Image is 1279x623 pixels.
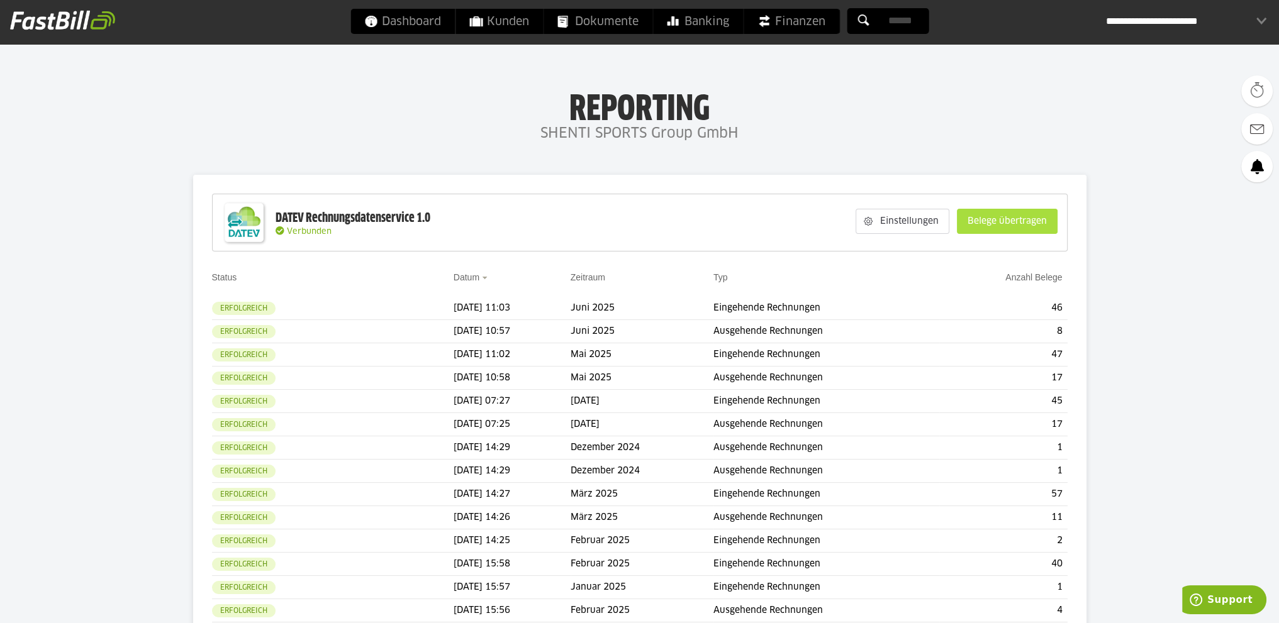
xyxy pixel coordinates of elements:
[939,297,1067,320] td: 46
[469,9,529,34] span: Kunden
[939,553,1067,576] td: 40
[939,413,1067,436] td: 17
[571,529,713,553] td: Februar 2025
[212,325,276,338] sl-badge: Erfolgreich
[939,483,1067,506] td: 57
[571,483,713,506] td: März 2025
[757,9,825,34] span: Finanzen
[713,272,728,282] a: Typ
[939,436,1067,460] td: 1
[571,506,713,529] td: März 2025
[713,576,939,599] td: Eingehende Rechnungen
[1005,272,1062,282] a: Anzahl Belege
[571,367,713,390] td: Mai 2025
[212,302,276,315] sl-badge: Erfolgreich
[454,553,571,576] td: [DATE] 15:58
[212,534,276,548] sl-badge: Erfolgreich
[939,343,1067,367] td: 47
[212,441,276,455] sl-badge: Erfolgreich
[454,297,571,320] td: [DATE] 11:03
[212,272,237,282] a: Status
[454,506,571,529] td: [DATE] 14:26
[571,576,713,599] td: Januar 2025
[713,529,939,553] td: Eingehende Rechnungen
[713,553,939,576] td: Eingehende Rechnungen
[454,272,479,282] a: Datum
[212,604,276,617] sl-badge: Erfolgreich
[454,460,571,483] td: [DATE] 14:29
[10,10,115,30] img: fastbill_logo_white.png
[212,488,276,501] sl-badge: Erfolgreich
[212,348,276,361] sl-badge: Erfolgreich
[482,277,490,279] img: sort_desc.gif
[544,9,652,34] a: Dokumente
[454,529,571,553] td: [DATE] 14:25
[1182,585,1266,617] iframe: Öffnet ein Widget, in dem Sie weitere Informationen finden
[454,599,571,622] td: [DATE] 15:56
[454,343,571,367] td: [DATE] 11:02
[364,9,441,34] span: Dashboard
[212,511,276,524] sl-badge: Erfolgreich
[939,576,1067,599] td: 1
[212,372,276,385] sl-badge: Erfolgreich
[667,9,729,34] span: Banking
[455,9,543,34] a: Kunden
[713,413,939,436] td: Ausgehende Rechnungen
[939,529,1067,553] td: 2
[212,465,276,478] sl-badge: Erfolgreich
[350,9,455,34] a: Dashboard
[713,367,939,390] td: Ausgehende Rechnungen
[713,390,939,413] td: Eingehende Rechnungen
[744,9,839,34] a: Finanzen
[939,390,1067,413] td: 45
[713,343,939,367] td: Eingehende Rechnungen
[212,395,276,408] sl-badge: Erfolgreich
[653,9,743,34] a: Banking
[571,297,713,320] td: Juni 2025
[713,483,939,506] td: Eingehende Rechnungen
[713,460,939,483] td: Ausgehende Rechnungen
[454,390,571,413] td: [DATE] 07:27
[219,197,269,248] img: DATEV-Datenservice Logo
[212,558,276,571] sl-badge: Erfolgreich
[212,581,276,594] sl-badge: Erfolgreich
[212,418,276,431] sl-badge: Erfolgreich
[454,367,571,390] td: [DATE] 10:58
[126,89,1153,121] h1: Reporting
[276,210,430,226] div: DATEV Rechnungsdatenservice 1.0
[856,209,949,234] sl-button: Einstellungen
[713,320,939,343] td: Ausgehende Rechnungen
[571,390,713,413] td: [DATE]
[571,460,713,483] td: Dezember 2024
[571,413,713,436] td: [DATE]
[571,599,713,622] td: Februar 2025
[713,599,939,622] td: Ausgehende Rechnungen
[571,320,713,343] td: Juni 2025
[454,436,571,460] td: [DATE] 14:29
[713,297,939,320] td: Eingehende Rechnungen
[571,343,713,367] td: Mai 2025
[454,483,571,506] td: [DATE] 14:27
[939,320,1067,343] td: 8
[939,460,1067,483] td: 1
[957,209,1058,234] sl-button: Belege übertragen
[454,413,571,436] td: [DATE] 07:25
[571,272,605,282] a: Zeitraum
[571,553,713,576] td: Februar 2025
[939,599,1067,622] td: 4
[287,228,332,236] span: Verbunden
[713,506,939,529] td: Ausgehende Rechnungen
[557,9,639,34] span: Dokumente
[939,506,1067,529] td: 11
[454,576,571,599] td: [DATE] 15:57
[571,436,713,460] td: Dezember 2024
[454,320,571,343] td: [DATE] 10:57
[713,436,939,460] td: Ausgehende Rechnungen
[939,367,1067,390] td: 17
